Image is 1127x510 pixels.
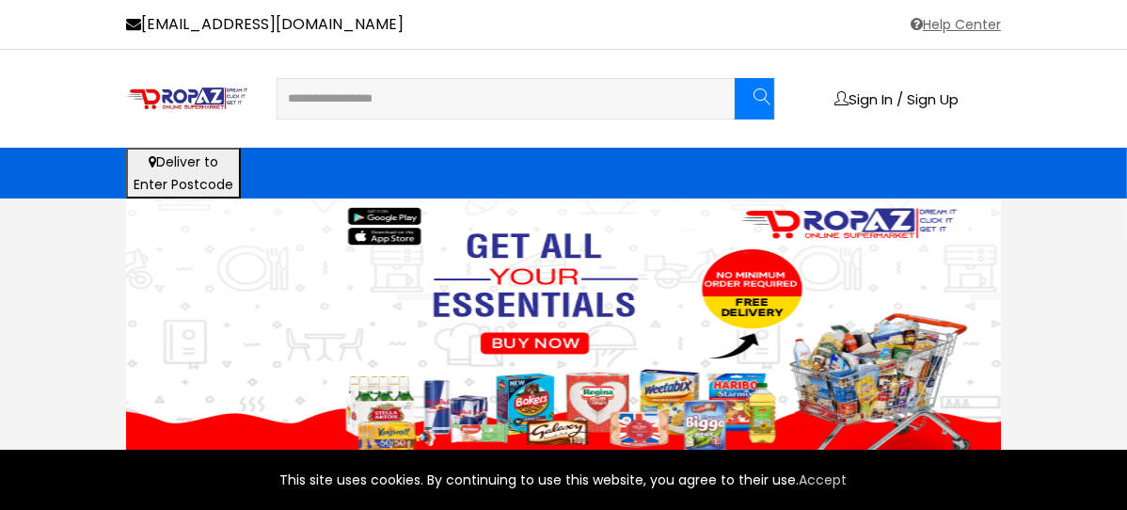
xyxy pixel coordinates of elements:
[126,87,248,111] img: logo
[126,148,241,199] button: Deliver toEnter Postcode
[908,13,1001,36] a: Help Center
[834,91,959,106] a: Sign In / Sign Up
[126,13,404,36] a: [EMAIL_ADDRESS][DOMAIN_NAME]
[800,469,848,491] a: Accept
